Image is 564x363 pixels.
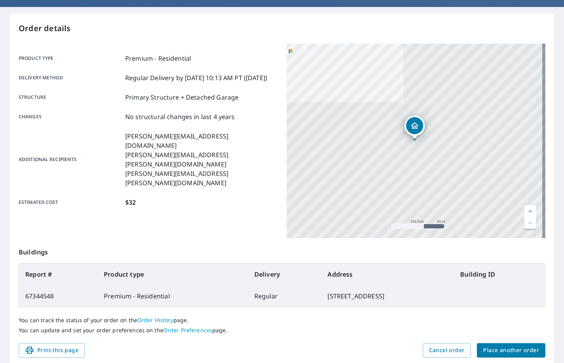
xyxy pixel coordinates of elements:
[19,263,98,285] th: Report #
[19,285,98,307] td: 67344548
[19,73,122,82] p: Delivery method
[125,132,277,150] p: [PERSON_NAME][EMAIL_ADDRESS][DOMAIN_NAME]
[321,263,454,285] th: Address
[25,345,79,355] span: Print this page
[405,116,425,140] div: Dropped pin, building 1, Residential property, 11 Deerfield Ln Saint Louis, MO 63146
[19,317,545,324] p: You can track the status of your order on the page.
[125,73,267,82] p: Regular Delivery by [DATE] 10:13 AM PT ([DATE])
[19,93,122,102] p: Structure
[429,345,465,355] span: Cancel order
[19,23,545,34] p: Order details
[321,285,454,307] td: [STREET_ADDRESS]
[19,112,122,121] p: Changes
[248,263,322,285] th: Delivery
[125,112,235,121] p: No structural changes in last 4 years
[125,198,136,207] p: $32
[125,150,277,169] p: [PERSON_NAME][EMAIL_ADDRESS][PERSON_NAME][DOMAIN_NAME]
[454,263,545,285] th: Building ID
[137,316,173,324] a: Order History
[19,132,122,188] p: Additional recipients
[524,205,536,217] a: Current Level 17, Zoom In
[19,327,545,334] p: You can update and set your order preferences on the page.
[248,285,322,307] td: Regular
[125,93,238,102] p: Primary Structure + Detached Garage
[19,198,122,207] p: Estimated cost
[125,54,191,63] p: Premium - Residential
[423,343,471,358] button: Cancel order
[163,326,212,334] a: Order Preferences
[483,345,539,355] span: Place another order
[19,54,122,63] p: Product type
[19,238,545,263] p: Buildings
[19,343,85,358] button: Print this page
[125,169,277,188] p: [PERSON_NAME][EMAIL_ADDRESS][PERSON_NAME][DOMAIN_NAME]
[524,217,536,229] a: Current Level 17, Zoom Out
[98,263,248,285] th: Product type
[98,285,248,307] td: Premium - Residential
[477,343,545,358] button: Place another order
